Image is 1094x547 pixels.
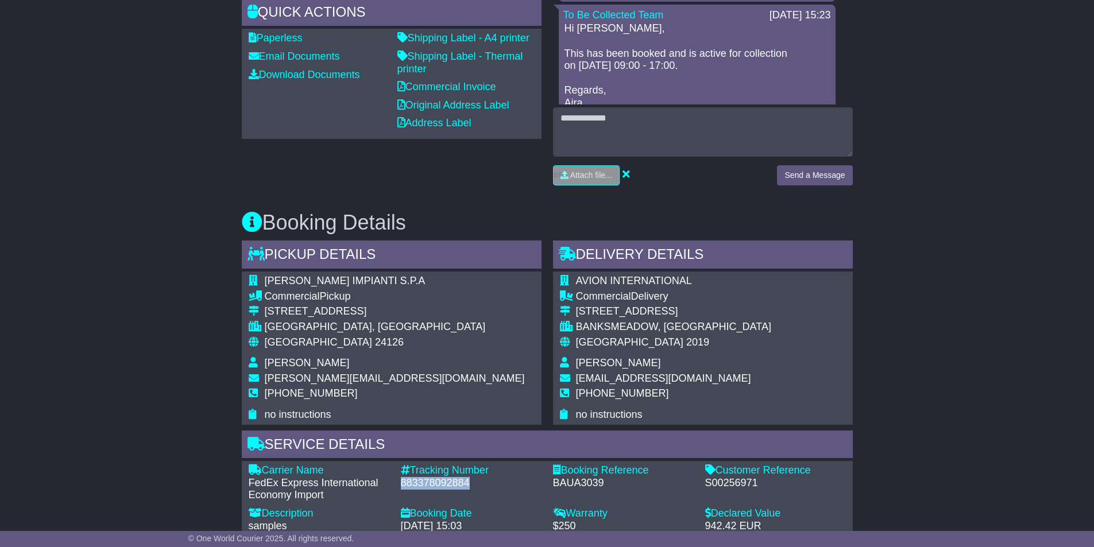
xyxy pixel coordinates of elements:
[777,165,852,185] button: Send a Message
[576,305,771,318] div: [STREET_ADDRESS]
[249,69,360,80] a: Download Documents
[265,290,525,303] div: Pickup
[249,507,389,520] div: Description
[565,22,830,109] p: Hi [PERSON_NAME], This has been booked and is active for collection on [DATE] 09:00 - 17:00. Rega...
[553,477,694,490] div: BAUA3039
[705,464,846,477] div: Customer Reference
[576,409,643,420] span: no instructions
[397,32,529,44] a: Shipping Label - A4 printer
[249,477,389,502] div: FedEx Express International Economy Import
[249,520,389,533] div: samples
[397,81,496,92] a: Commercial Invoice
[576,387,669,399] span: [PHONE_NUMBER]
[265,275,426,286] span: [PERSON_NAME] IMPIANTI S.P.A
[563,9,664,21] a: To Be Collected Team
[553,507,694,520] div: Warranty
[397,117,471,129] a: Address Label
[242,211,853,234] h3: Booking Details
[249,464,389,477] div: Carrier Name
[265,387,358,399] span: [PHONE_NUMBER]
[265,290,320,302] span: Commercial
[242,430,853,461] div: Service Details
[265,373,525,384] span: [PERSON_NAME][EMAIL_ADDRESS][DOMAIN_NAME]
[576,357,661,368] span: [PERSON_NAME]
[576,290,771,303] div: Delivery
[397,51,523,75] a: Shipping Label - Thermal printer
[265,409,331,420] span: no instructions
[249,51,340,62] a: Email Documents
[401,507,542,520] div: Booking Date
[576,290,631,302] span: Commercial
[401,520,542,533] div: [DATE] 15:03
[705,477,846,490] div: S00256971
[686,336,709,348] span: 2019
[576,336,683,348] span: [GEOGRAPHIC_DATA]
[397,99,509,111] a: Original Address Label
[401,464,542,477] div: Tracking Number
[576,373,751,384] span: [EMAIL_ADDRESS][DOMAIN_NAME]
[188,534,354,543] span: © One World Courier 2025. All rights reserved.
[265,305,525,318] div: [STREET_ADDRESS]
[705,520,846,533] div: 942.42 EUR
[265,336,372,348] span: [GEOGRAPHIC_DATA]
[553,240,853,271] div: Delivery Details
[770,9,831,22] div: [DATE] 15:23
[265,357,350,368] span: [PERSON_NAME]
[249,32,303,44] a: Paperless
[705,507,846,520] div: Declared Value
[576,321,771,333] div: BANKSMEADOW, [GEOGRAPHIC_DATA]
[242,240,542,271] div: Pickup Details
[375,336,404,348] span: 24126
[576,275,692,286] span: AVION INTERNATIONAL
[265,321,525,333] div: [GEOGRAPHIC_DATA], [GEOGRAPHIC_DATA]
[553,520,694,533] div: $250
[401,477,542,490] div: 883378092884
[553,464,694,477] div: Booking Reference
